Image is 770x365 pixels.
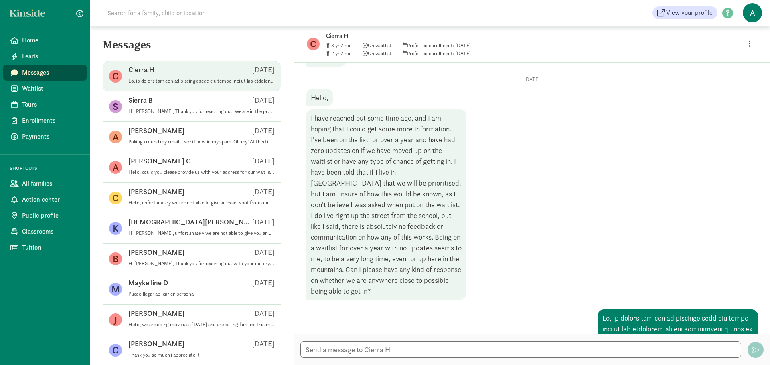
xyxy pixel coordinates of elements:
a: Home [3,32,87,48]
p: [PERSON_NAME] [128,126,184,135]
p: [DATE] [252,278,274,288]
a: Tuition [3,240,87,256]
input: Search for a family, child or location [103,5,328,21]
a: Enrollments [3,113,87,129]
span: Public profile [22,211,80,220]
span: On waitlist [363,50,392,57]
p: [PERSON_NAME] C [128,156,191,166]
span: Tours [22,100,80,109]
figure: M [109,283,122,296]
p: [DATE] [252,156,274,166]
p: [PERSON_NAME] [128,339,184,349]
a: Waitlist [3,81,87,97]
span: 2 [340,42,352,49]
span: 2 [340,50,352,57]
a: Payments [3,129,87,145]
span: Enrollments [22,116,80,125]
figure: S [109,100,122,113]
p: Sierra B [128,95,153,105]
p: [PERSON_NAME] [128,248,184,257]
a: Tours [3,97,87,113]
p: [DATE] [252,217,274,227]
figure: C [109,192,122,204]
span: 2 [331,50,340,57]
figure: C [109,70,122,83]
div: I have reached out some time ago, and I am hoping that I could get some more Information. I've be... [306,109,466,300]
span: All families [22,179,80,188]
span: Preferred enrollment: [DATE] [403,50,471,57]
p: Poking around my email, I see it now in my spam. Oh my! At this time, [PERSON_NAME]'s Dad -- my f... [128,139,274,145]
span: Preferred enrollment: [DATE] [403,42,471,49]
span: Waitlist [22,84,80,93]
p: [DATE] [252,248,274,257]
figure: K [109,222,122,235]
p: Maykelline D [128,278,168,288]
a: Classrooms [3,224,87,240]
span: On waitlist [363,42,392,49]
p: [DATE] [252,65,274,75]
p: Hi [PERSON_NAME], unfortunately we are not able to give you an exact wait time. We do move ups ev... [128,230,274,236]
p: Puedo llegar aplicar en persona [128,291,274,297]
p: Lo, ip dolorsitam con adipiscinge sedd eiu tempo inci ut lab etdolorem ali eni adminimveni qu nos... [128,78,274,84]
span: Messages [22,68,80,77]
figure: C [109,344,122,357]
figure: B [109,252,122,265]
span: Action center [22,195,80,204]
p: Hi [PERSON_NAME], Thank you for reaching out. We are in the process of determining any open spots... [128,108,274,115]
a: Leads [3,48,87,65]
p: [DEMOGRAPHIC_DATA][PERSON_NAME] [128,217,252,227]
p: Hello, could you please provide us with your address for our waitlist? This helps us determine if... [128,169,274,175]
span: Classrooms [22,227,80,236]
span: A [743,3,762,22]
p: [PERSON_NAME] [128,187,184,196]
p: Hi [PERSON_NAME], Thank you for reaching out with your inquiry about care for [PERSON_NAME]. We a... [128,260,274,267]
p: Cierra H [326,30,579,42]
span: Payments [22,132,80,141]
p: Cierra H [128,65,154,75]
span: Tuition [22,243,80,252]
p: [DATE] [252,187,274,196]
span: View your profile [666,8,713,18]
p: [DATE] [252,126,274,135]
figure: C [307,38,320,50]
figure: J [109,313,122,326]
p: [PERSON_NAME] [128,309,184,318]
p: Hello, unfortunately we are not able to give an exact spot from our waitlist, as there are many f... [128,200,274,206]
span: Home [22,36,80,45]
p: Hello, we are doing move ups [DATE] and are calling families this month. When/if you are next on ... [128,321,274,328]
p: [DATE] [306,76,758,83]
a: Public profile [3,208,87,224]
h5: Messages [90,38,294,58]
span: 3 [331,42,340,49]
p: [DATE] [252,309,274,318]
p: [DATE] [252,95,274,105]
p: [DATE] [252,339,274,349]
figure: A [109,161,122,174]
span: Leads [22,52,80,61]
a: View your profile [652,6,717,19]
a: Messages [3,65,87,81]
a: All families [3,175,87,192]
p: Thank you so much i appreciate it [128,352,274,358]
a: Action center [3,192,87,208]
figure: A [109,131,122,143]
div: Hello, [306,89,333,106]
